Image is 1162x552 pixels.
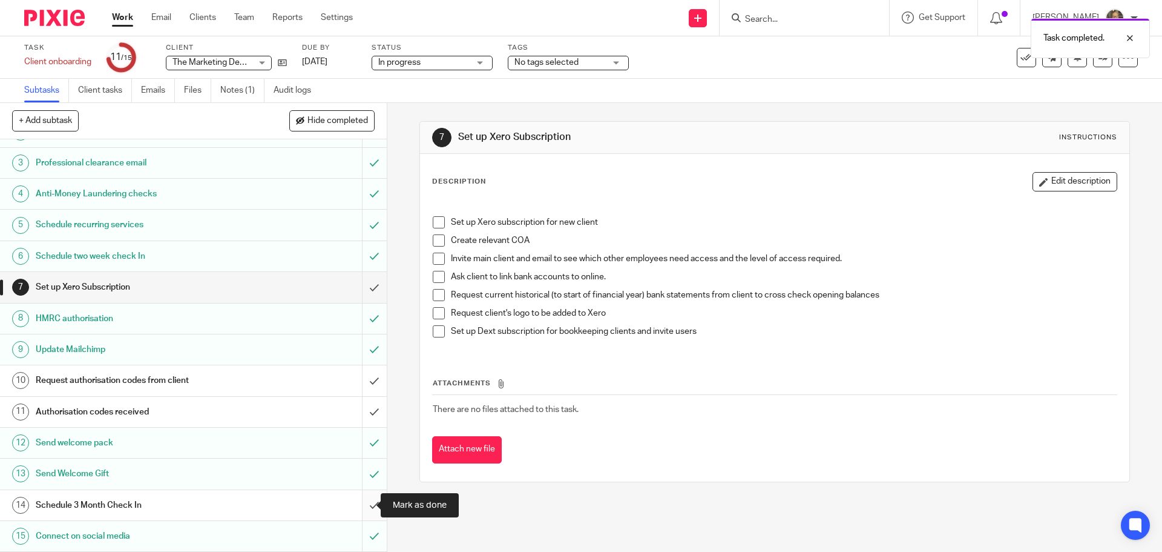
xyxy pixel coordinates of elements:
[321,12,353,24] a: Settings
[24,10,85,26] img: Pixie
[36,403,245,421] h1: Authorisation codes received
[432,177,486,187] p: Description
[78,79,132,102] a: Client tasks
[432,128,451,147] div: 7
[36,278,245,296] h1: Set up Xero Subscription
[184,79,211,102] a: Files
[151,12,171,24] a: Email
[12,279,29,296] div: 7
[274,79,320,102] a: Audit logs
[189,12,216,24] a: Clients
[433,380,491,387] span: Attachments
[36,527,245,545] h1: Connect on social media
[12,248,29,265] div: 6
[12,528,29,545] div: 15
[508,43,629,53] label: Tags
[372,43,493,53] label: Status
[433,405,579,414] span: There are no files attached to this task.
[12,155,29,171] div: 3
[24,43,91,53] label: Task
[1043,32,1105,44] p: Task completed.
[289,110,375,131] button: Hide completed
[166,43,287,53] label: Client
[121,55,132,61] small: /15
[36,247,245,265] h1: Schedule two week check In
[302,58,327,66] span: [DATE]
[36,154,245,172] h1: Professional clearance email
[432,436,502,464] button: Attach new file
[1059,133,1117,142] div: Instructions
[451,234,1116,247] p: Create relevant COA
[1032,172,1117,191] button: Edit description
[272,12,303,24] a: Reports
[12,434,29,451] div: 12
[112,12,133,24] a: Work
[451,325,1116,338] p: Set up Dext subscription for bookkeeping clients and invite users
[12,404,29,421] div: 11
[234,12,254,24] a: Team
[451,271,1116,283] p: Ask client to link bank accounts to online.
[451,307,1116,319] p: Request client's logo to be added to Xero
[36,496,245,514] h1: Schedule 3 Month Check In
[12,341,29,358] div: 9
[302,43,356,53] label: Due by
[451,216,1116,228] p: Set up Xero subscription for new client
[12,110,79,131] button: + Add subtask
[12,217,29,234] div: 5
[12,465,29,482] div: 13
[36,465,245,483] h1: Send Welcome Gift
[36,341,245,359] h1: Update Mailchimp
[451,289,1116,301] p: Request current historical (to start of financial year) bank statements from client to cross chec...
[36,310,245,328] h1: HMRC authorisation
[24,56,91,68] div: Client onboarding
[451,253,1116,265] p: Invite main client and email to see which other employees need access and the level of access req...
[1105,8,1124,28] img: Pete%20with%20glasses.jpg
[12,310,29,327] div: 8
[12,372,29,389] div: 10
[458,131,801,144] h1: Set up Xero Subscription
[36,371,245,390] h1: Request authorisation codes from client
[514,58,579,67] span: No tags selected
[141,79,175,102] a: Emails
[307,116,368,126] span: Hide completed
[172,58,252,67] span: The Marketing Depot
[110,50,132,64] div: 11
[220,79,264,102] a: Notes (1)
[36,434,245,452] h1: Send welcome pack
[378,58,421,67] span: In progress
[12,497,29,514] div: 14
[12,185,29,202] div: 4
[36,216,245,234] h1: Schedule recurring services
[24,79,69,102] a: Subtasks
[36,185,245,203] h1: Anti-Money Laundering checks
